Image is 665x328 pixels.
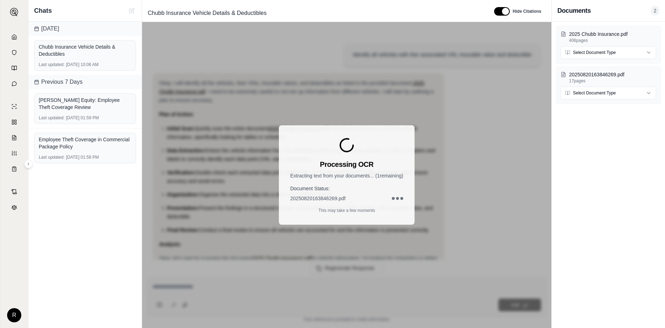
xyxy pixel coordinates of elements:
[5,61,24,75] a: Prompt Library
[290,185,403,192] h4: Document Status:
[7,5,21,19] button: Expand sidebar
[39,62,65,67] span: Last updated:
[28,75,142,89] div: Previous 7 Days
[7,308,21,322] div: R
[39,43,131,58] div: Chubb Insurance Vehicle Details & Deductibles
[28,22,142,36] div: [DATE]
[145,7,486,19] div: Edit Title
[5,146,24,160] a: Custom Report
[290,195,346,202] span: 20250820163846269.pdf
[290,172,403,179] p: Extracting text from your documents... ( 1 remaining)
[39,154,65,160] span: Last updated:
[39,97,131,111] div: [PERSON_NAME] Equity: Employee Theft Coverage Review
[39,62,131,67] div: [DATE] 10:06 AM
[651,6,659,16] span: 2
[5,115,24,129] a: Policy Comparisons
[39,115,65,121] span: Last updated:
[569,38,656,43] p: 406 pages
[10,8,18,16] img: Expand sidebar
[5,200,24,214] a: Legal Search Engine
[145,7,269,19] span: Chubb Insurance Vehicle Details & Deductibles
[5,131,24,145] a: Claim Coverage
[561,31,656,43] button: 2025 Chubb Insurance.pdf406pages
[5,30,24,44] a: Home
[39,136,131,150] div: Employee Theft Coverage in Commercial Package Policy
[5,185,24,199] a: Contract Analysis
[24,160,33,168] button: Expand sidebar
[320,159,374,169] h3: Processing OCR
[39,154,131,160] div: [DATE] 01:58 PM
[569,78,656,84] p: 17 pages
[5,45,24,60] a: Documents Vault
[39,115,131,121] div: [DATE] 01:59 PM
[557,6,591,16] h3: Documents
[128,6,136,15] button: Cannot create new chat while OCR is processing
[569,71,656,78] p: 20250820163846269.pdf
[5,162,24,176] a: Coverage Table
[561,71,656,84] button: 20250820163846269.pdf17pages
[569,31,656,38] p: 2025 Chubb Insurance.pdf
[5,99,24,114] a: Single Policy
[5,77,24,91] a: Chat
[34,6,52,16] span: Chats
[318,208,375,213] p: This may take a few moments
[513,9,541,14] span: Hide Citations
